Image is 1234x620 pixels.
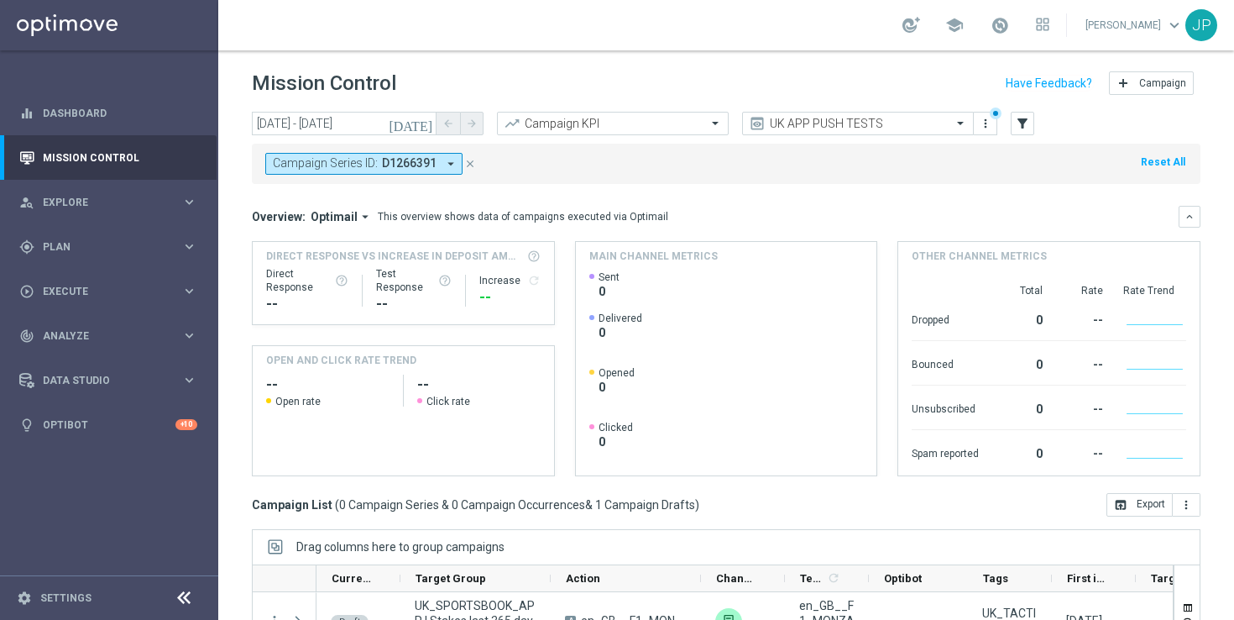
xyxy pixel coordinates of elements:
[266,353,416,368] h4: OPEN AND CLICK RATE TREND
[884,572,922,585] span: Optibot
[912,439,979,465] div: Spam reported
[479,287,541,307] div: --
[18,107,198,120] button: equalizer Dashboard
[18,329,198,343] button: track_changes Analyze keyboard_arrow_right
[1106,493,1173,517] button: open_in_browser Export
[266,375,390,395] h2: --
[463,155,478,173] button: close
[983,572,1008,585] span: Tags
[1063,349,1103,376] div: --
[382,156,437,171] span: D1266391
[912,305,979,332] div: Dropped
[19,195,181,210] div: Explore
[175,419,197,430] div: +10
[43,242,181,252] span: Plan
[977,113,994,134] button: more_vert
[339,497,585,512] span: 0 Campaign Series & 0 Campaign Occurrences
[19,195,34,210] i: person_search
[18,285,198,298] button: play_circle_outline Execute keyboard_arrow_right
[296,540,505,554] div: Row Groups
[19,328,34,344] i: track_changes
[599,366,635,380] span: Opened
[43,402,175,447] a: Optibot
[599,380,635,395] span: 0
[275,395,321,408] span: Open rate
[416,572,486,585] span: Target Group
[999,305,1043,332] div: 0
[19,402,197,447] div: Optibot
[19,418,34,433] i: lightbulb
[742,112,974,135] ng-select: UK APP PUSH TESTS
[18,374,198,387] button: Data Studio keyboard_arrow_right
[1179,206,1200,228] button: keyboard_arrow_down
[497,112,729,135] ng-select: Campaign KPI
[252,497,699,512] h3: Campaign List
[266,294,348,314] div: --
[378,209,668,224] div: This overview shows data of campaigns executed via Optimail
[1123,284,1186,297] div: Rate Trend
[1006,77,1092,89] input: Have Feedback?
[181,239,197,255] i: keyboard_arrow_right
[1165,16,1184,34] span: keyboard_arrow_down
[376,267,452,294] div: Test Response
[358,209,373,224] i: arrow_drop_down
[18,151,198,165] button: Mission Control
[43,197,181,208] span: Explore
[389,116,434,131] i: [DATE]
[824,569,840,587] span: Calculate column
[19,373,181,388] div: Data Studio
[335,497,339,512] span: (
[265,153,463,175] button: Campaign Series ID: D1266391 arrow_drop_down
[1106,497,1200,511] multiple-options-button: Export to CSV
[43,376,181,386] span: Data Studio
[43,91,197,135] a: Dashboard
[18,240,198,254] div: gps_fixed Plan keyboard_arrow_right
[19,284,34,299] i: play_circle_outline
[999,284,1043,297] div: Total
[19,135,197,180] div: Mission Control
[1063,305,1103,332] div: --
[273,156,378,171] span: Campaign Series ID:
[1015,116,1030,131] i: filter_alt
[332,572,372,585] span: Current Status
[1185,9,1217,41] div: JP
[1084,13,1185,38] a: [PERSON_NAME]keyboard_arrow_down
[40,593,92,603] a: Settings
[504,115,520,132] i: trending_up
[43,286,181,297] span: Execute
[296,540,505,554] span: Drag columns here to group campaigns
[527,274,541,287] button: refresh
[437,112,460,135] button: arrow_back
[1116,76,1130,90] i: add
[827,571,840,585] i: refresh
[1011,112,1034,135] button: filter_alt
[181,283,197,299] i: keyboard_arrow_right
[43,135,197,180] a: Mission Control
[599,421,633,434] span: Clicked
[912,349,979,376] div: Bounced
[17,591,32,606] i: settings
[589,249,718,264] h4: Main channel metrics
[1139,153,1187,171] button: Reset All
[999,439,1043,465] div: 0
[464,158,476,170] i: close
[311,209,358,224] span: Optimail
[1063,394,1103,421] div: --
[1067,572,1107,585] span: First in Range
[979,117,992,130] i: more_vert
[19,239,34,255] i: gps_fixed
[749,115,766,132] i: preview
[443,156,458,171] i: arrow_drop_down
[999,349,1043,376] div: 0
[695,497,699,512] span: )
[999,394,1043,421] div: 0
[252,112,437,135] input: Select date range
[181,194,197,210] i: keyboard_arrow_right
[1063,284,1103,297] div: Rate
[19,239,181,255] div: Plan
[945,16,964,34] span: school
[18,196,198,209] button: person_search Explore keyboard_arrow_right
